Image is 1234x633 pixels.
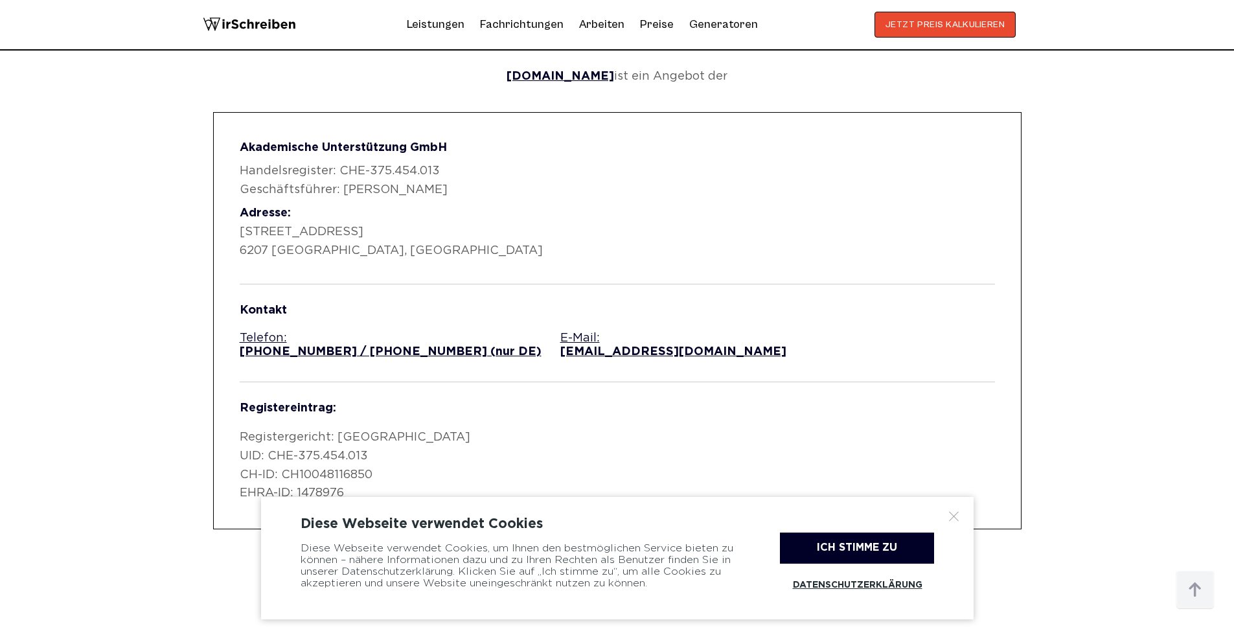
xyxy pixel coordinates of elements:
[480,14,564,35] a: Fachrichtungen
[240,143,447,153] strong: Akademische Unterstützung GmbH
[780,533,934,564] div: Ich stimme zu
[240,162,995,200] p: Handelsregister: CHE-375.454.013 Geschäftsführer: [PERSON_NAME]
[1176,571,1215,610] img: button top
[780,570,934,600] a: Datenschutzerklärung
[213,67,1022,86] p: ist ein Angebot der
[240,332,542,358] a: Telefon:[PHONE_NUMBER] / [PHONE_NUMBER] (nur DE)
[407,14,464,35] a: Leistungen
[240,208,291,218] strong: Adresse:
[579,14,624,35] a: Arbeiten
[301,516,934,532] div: Diese Webseite verwendet Cookies
[240,428,995,503] p: Registergericht: [GEOGRAPHIC_DATA] UID: CHE-375.454.013 CH-ID: CH10048116850 EHRA-ID: 1478976
[689,14,758,35] a: Generatoren
[240,402,995,415] div: Registereintrag:
[301,533,748,600] div: Diese Webseite verwendet Cookies, um Ihnen den bestmöglichen Service bieten zu können – nähere In...
[203,12,296,38] img: logo wirschreiben
[640,17,674,31] a: Preise
[560,332,786,358] a: E-Mail:[EMAIL_ADDRESS][DOMAIN_NAME]
[874,12,1016,38] button: JETZT PREIS KALKULIEREN
[240,304,995,317] div: Kontakt
[507,71,614,82] a: [DOMAIN_NAME]
[240,345,542,359] span: [PHONE_NUMBER] / [PHONE_NUMBER] (nur DE)
[213,580,1022,619] h2: Disclaimer
[560,345,786,359] span: [EMAIL_ADDRESS][DOMAIN_NAME]
[240,204,995,260] p: [STREET_ADDRESS] 6207 [GEOGRAPHIC_DATA], [GEOGRAPHIC_DATA]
